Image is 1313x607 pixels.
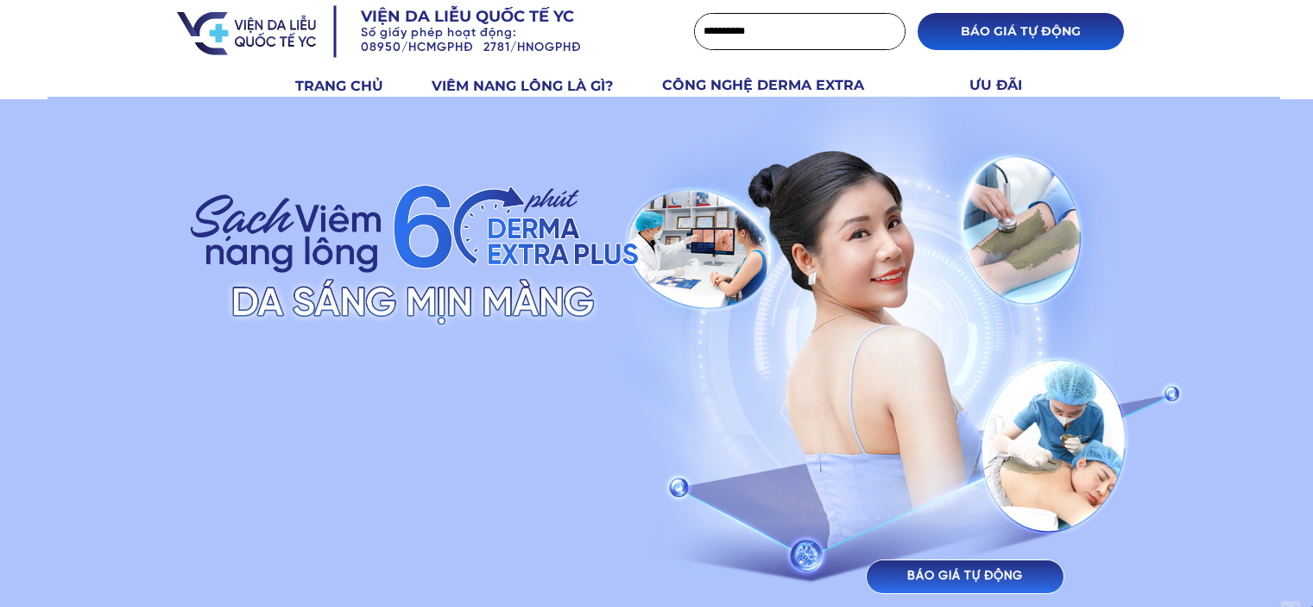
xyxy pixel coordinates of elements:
p: BÁO GIÁ TỰ ĐỘNG [867,560,1064,593]
h3: VIÊM NANG LÔNG LÀ GÌ? [432,75,642,98]
h3: ƯU ĐÃI [969,74,1042,97]
h3: Viện da liễu quốc tế YC [361,6,627,28]
p: BÁO GIÁ TỰ ĐỘNG [918,13,1124,50]
h3: Số giấy phép hoạt động: 08950/HCMGPHĐ 2781/HNOGPHĐ [361,27,653,56]
h3: TRANG CHỦ [295,75,412,98]
h3: CÔNG NGHỆ DERMA EXTRA PLUS [662,74,905,118]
